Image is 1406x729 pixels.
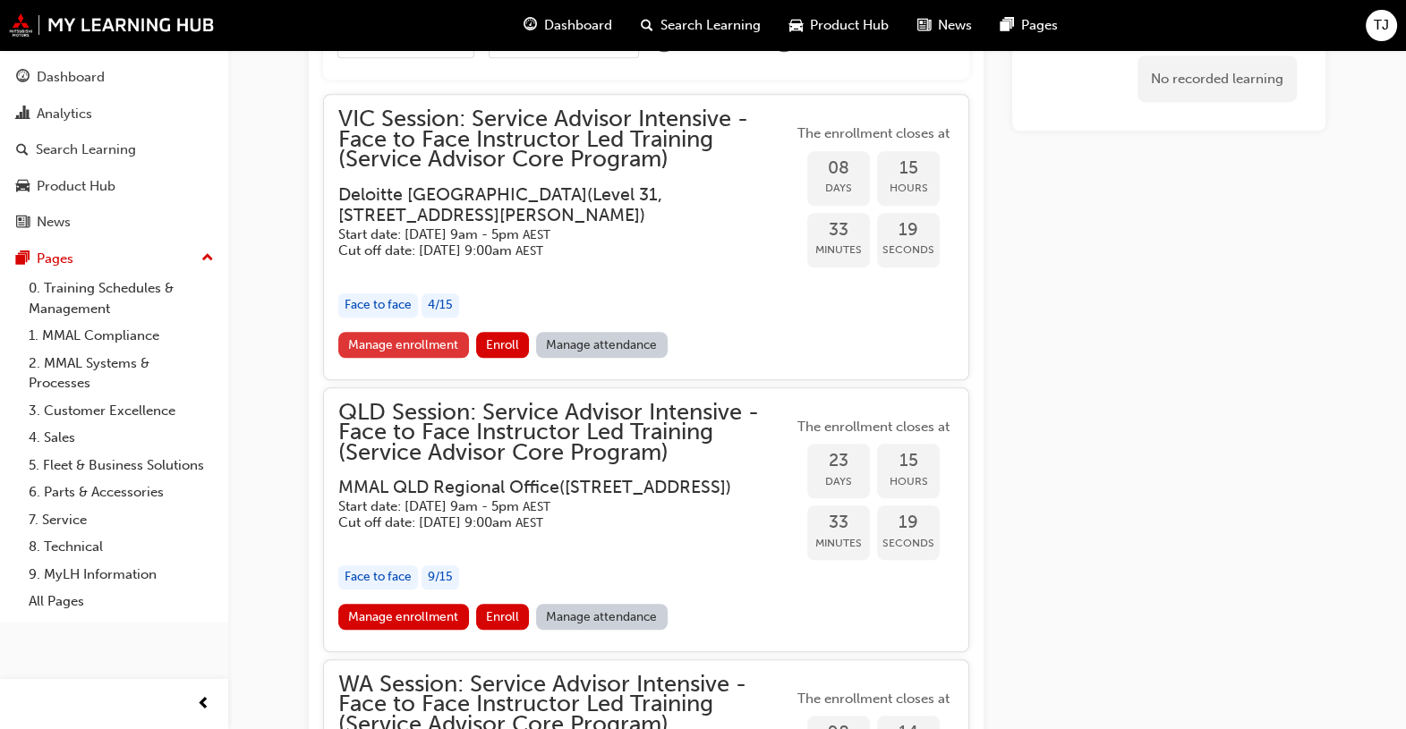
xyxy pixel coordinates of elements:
div: Face to face [338,293,418,318]
div: Pages [37,249,73,269]
span: The enrollment closes at [793,689,954,709]
span: Enroll [486,609,519,624]
span: News [938,15,972,36]
a: Dashboard [7,61,221,94]
a: 9. MyLH Information [21,561,221,589]
span: pages-icon [1001,14,1014,37]
span: 15 [877,451,940,471]
span: Australian Eastern Standard Time AEST [523,499,550,514]
span: up-icon [201,247,214,270]
span: news-icon [917,14,931,37]
a: 0. Training Schedules & Management [21,275,221,322]
span: Enroll [486,337,519,352]
a: search-iconSearch Learning [626,7,775,44]
a: news-iconNews [903,7,986,44]
button: Pages [7,242,221,275]
span: car-icon [16,179,30,195]
span: TJ [1374,15,1389,36]
h5: Cut off date: [DATE] 9:00am [338,242,764,259]
a: car-iconProduct Hub [775,7,903,44]
a: 4. Sales [21,424,221,452]
a: Manage attendance [536,332,668,358]
span: 19 [877,220,940,241]
button: QLD Session: Service Advisor Intensive - Face to Face Instructor Led Training (Service Advisor Co... [338,403,954,637]
a: Analytics [7,97,221,131]
span: pages-icon [16,251,30,267]
span: Hours [877,178,940,199]
a: Manage enrollment [338,604,469,630]
h3: Deloitte [GEOGRAPHIC_DATA] ( Level 31, [STREET_ADDRESS][PERSON_NAME] ) [338,184,764,226]
div: Analytics [37,104,92,124]
span: Australian Eastern Standard Time AEST [523,227,550,242]
span: Australian Eastern Standard Time AEST [516,243,543,259]
h5: Cut off date: [DATE] 9:00am [338,514,764,531]
a: 3. Customer Excellence [21,397,221,425]
span: Hours [877,471,940,492]
div: Dashboard [37,67,105,88]
span: Search Learning [660,15,761,36]
div: News [37,212,71,233]
a: 7. Service [21,506,221,534]
h5: Start date: [DATE] 9am - 5pm [338,226,764,243]
span: Seconds [877,533,940,554]
span: 15 [877,158,940,179]
a: 5. Fleet & Business Solutions [21,452,221,479]
h3: MMAL QLD Regional Office ( [STREET_ADDRESS] ) [338,477,764,497]
span: Dashboard [544,15,612,36]
span: Australian Eastern Standard Time AEST [516,515,543,530]
div: Face to face [338,565,418,589]
a: Product Hub [7,170,221,203]
div: Search Learning [36,140,136,160]
span: Minutes [807,240,870,260]
span: guage-icon [16,70,30,86]
span: 23 [807,451,870,471]
h5: Start date: [DATE] 9am - 5pm [338,498,764,515]
button: VIC Session: Service Advisor Intensive - Face to Face Instructor Led Training (Service Advisor Co... [338,109,954,364]
span: Seconds [877,240,940,260]
div: 4 / 15 [422,293,459,318]
span: news-icon [16,215,30,231]
span: Days [807,178,870,199]
a: All Pages [21,588,221,615]
div: Product Hub [37,176,115,197]
a: 2. MMAL Systems & Processes [21,350,221,397]
button: Enroll [476,604,530,630]
span: Minutes [807,533,870,554]
a: 8. Technical [21,533,221,561]
button: DashboardAnalyticsSearch LearningProduct HubNews [7,57,221,242]
span: search-icon [641,14,653,37]
span: QLD Session: Service Advisor Intensive - Face to Face Instructor Led Training (Service Advisor Co... [338,403,793,463]
a: News [7,206,221,239]
span: Pages [1021,15,1058,36]
span: chart-icon [16,106,30,123]
span: search-icon [16,142,29,158]
span: car-icon [789,14,803,37]
span: prev-icon [197,693,210,716]
img: mmal [9,13,215,37]
a: guage-iconDashboard [509,7,626,44]
button: Enroll [476,332,530,358]
a: Search Learning [7,133,221,166]
a: 6. Parts & Accessories [21,479,221,506]
span: Days [807,471,870,492]
span: Product Hub [810,15,889,36]
span: 19 [877,513,940,533]
span: 08 [807,158,870,179]
div: 9 / 15 [422,565,459,589]
span: The enrollment closes at [793,123,954,144]
a: Manage enrollment [338,332,469,358]
button: TJ [1366,10,1397,41]
a: pages-iconPages [986,7,1072,44]
a: Manage attendance [536,604,668,630]
div: No recorded learning [1138,55,1297,103]
a: 1. MMAL Compliance [21,322,221,350]
span: 33 [807,220,870,241]
span: 33 [807,513,870,533]
span: The enrollment closes at [793,417,954,437]
span: VIC Session: Service Advisor Intensive - Face to Face Instructor Led Training (Service Advisor Co... [338,109,793,170]
span: guage-icon [524,14,537,37]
